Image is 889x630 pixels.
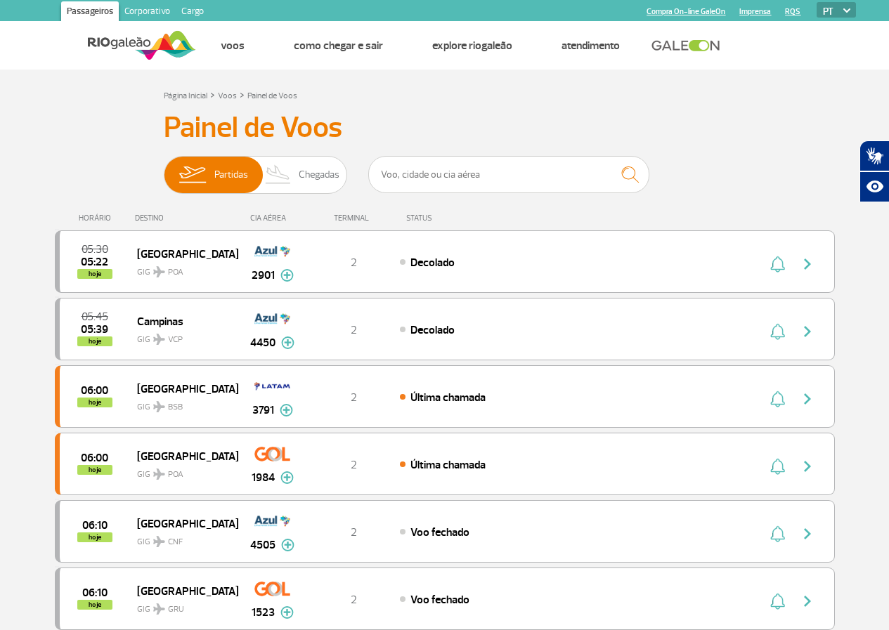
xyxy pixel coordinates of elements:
[77,269,112,279] span: hoje
[81,324,108,334] span: 2025-08-25 05:39:00
[299,157,339,193] span: Chegadas
[137,393,227,414] span: GIG
[153,401,165,412] img: destiny_airplane.svg
[799,323,816,340] img: seta-direita-painel-voo.svg
[137,447,227,465] span: [GEOGRAPHIC_DATA]
[77,398,112,407] span: hoje
[247,91,297,101] a: Painel de Voos
[647,7,725,16] a: Compra On-line GaleOn
[351,323,357,337] span: 2
[214,157,248,193] span: Partidas
[432,39,512,53] a: Explore RIOgaleão
[240,86,245,103] a: >
[785,7,800,16] a: RQS
[238,214,308,223] div: CIA AÉREA
[770,256,785,273] img: sino-painel-voo.svg
[137,461,227,481] span: GIG
[252,604,275,621] span: 1523
[153,266,165,277] img: destiny_airplane.svg
[859,171,889,202] button: Abrir recursos assistivos.
[799,458,816,475] img: seta-direita-painel-voo.svg
[170,157,214,193] img: slider-embarque
[250,334,275,351] span: 4450
[153,468,165,480] img: destiny_airplane.svg
[410,323,455,337] span: Decolado
[168,266,183,279] span: POA
[221,39,245,53] a: Voos
[137,596,227,616] span: GIG
[137,244,227,263] span: [GEOGRAPHIC_DATA]
[119,1,176,24] a: Corporativo
[410,593,469,607] span: Voo fechado
[770,323,785,340] img: sino-painel-voo.svg
[351,593,357,607] span: 2
[77,600,112,610] span: hoje
[137,326,227,346] span: GIG
[351,391,357,405] span: 2
[351,256,357,270] span: 2
[61,1,119,24] a: Passageiros
[294,39,383,53] a: Como chegar e sair
[164,91,207,101] a: Página Inicial
[252,469,275,486] span: 1984
[59,214,136,223] div: HORÁRIO
[168,536,183,549] span: CNF
[77,465,112,475] span: hoje
[799,256,816,273] img: seta-direita-painel-voo.svg
[410,256,455,270] span: Decolado
[281,336,294,349] img: mais-info-painel-voo.svg
[252,267,275,284] span: 2901
[410,458,486,472] span: Última chamada
[368,156,649,193] input: Voo, cidade ou cia aérea
[77,336,112,346] span: hoje
[799,525,816,542] img: seta-direita-painel-voo.svg
[399,214,514,223] div: STATUS
[280,471,294,484] img: mais-info-painel-voo.svg
[770,458,785,475] img: sino-painel-voo.svg
[164,110,726,145] h3: Painel de Voos
[351,525,357,539] span: 2
[137,582,227,600] span: [GEOGRAPHIC_DATA]
[308,214,399,223] div: TERMINAL
[82,588,108,598] span: 2025-08-25 06:10:00
[258,157,299,193] img: slider-desembarque
[739,7,771,16] a: Imprensa
[137,258,227,279] span: GIG
[135,214,238,223] div: DESTINO
[210,86,215,103] a: >
[770,525,785,542] img: sino-painel-voo.svg
[218,91,237,101] a: Voos
[81,386,108,395] span: 2025-08-25 06:00:00
[770,391,785,407] img: sino-painel-voo.svg
[81,257,108,267] span: 2025-08-25 05:22:48
[168,468,183,481] span: POA
[168,334,183,346] span: VCP
[280,404,293,416] img: mais-info-painel-voo.svg
[77,532,112,542] span: hoje
[153,536,165,547] img: destiny_airplane.svg
[153,603,165,615] img: destiny_airplane.svg
[168,401,183,414] span: BSB
[351,458,357,472] span: 2
[137,514,227,532] span: [GEOGRAPHIC_DATA]
[176,1,209,24] a: Cargo
[280,269,294,282] img: mais-info-painel-voo.svg
[799,391,816,407] img: seta-direita-painel-voo.svg
[252,402,274,419] span: 3791
[770,593,785,610] img: sino-painel-voo.svg
[168,603,184,616] span: GRU
[859,140,889,202] div: Plugin de acessibilidade da Hand Talk.
[81,453,108,463] span: 2025-08-25 06:00:00
[410,525,469,539] span: Voo fechado
[410,391,486,405] span: Última chamada
[82,312,108,322] span: 2025-08-25 05:45:00
[82,520,108,530] span: 2025-08-25 06:10:00
[153,334,165,345] img: destiny_airplane.svg
[280,606,294,619] img: mais-info-painel-voo.svg
[859,140,889,171] button: Abrir tradutor de língua de sinais.
[137,312,227,330] span: Campinas
[250,537,275,553] span: 4505
[281,539,294,551] img: mais-info-painel-voo.svg
[82,244,108,254] span: 2025-08-25 05:30:00
[137,379,227,398] span: [GEOGRAPHIC_DATA]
